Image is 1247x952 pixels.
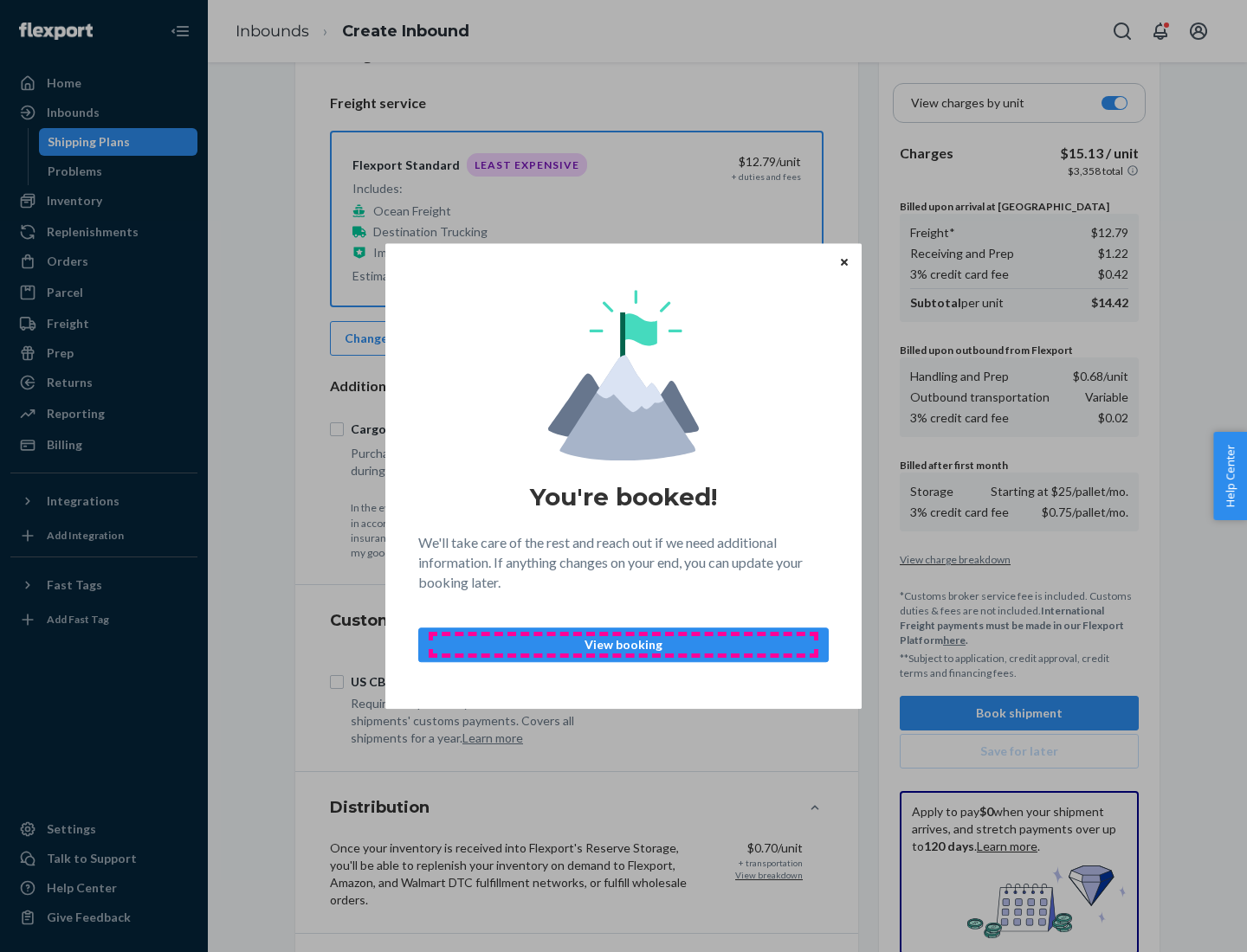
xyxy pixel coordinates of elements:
p: We'll take care of the rest and reach out if we need additional information. If anything changes ... [418,533,829,593]
h1: You're booked! [530,481,717,512]
img: svg+xml,%3Csvg%20viewBox%3D%220%200%20174%20197%22%20fill%3D%22none%22%20xmlns%3D%22http%3A%2F%2F... [548,290,699,460]
button: View booking [418,627,829,662]
p: View booking [433,636,814,653]
button: Close [836,252,853,271]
